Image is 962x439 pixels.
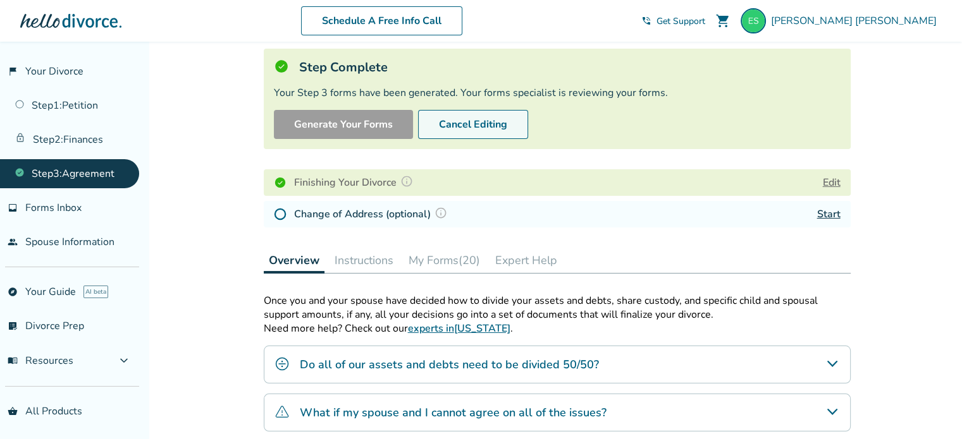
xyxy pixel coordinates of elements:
[301,6,462,35] a: Schedule A Free Info Call
[294,174,417,191] h4: Finishing Your Divorce
[657,15,705,27] span: Get Support
[400,175,413,188] img: Question Mark
[264,322,851,335] p: Need more help? Check out our .
[274,356,290,371] img: Do all of our assets and debts need to be divided 50/50?
[641,16,651,26] span: phone_in_talk
[264,248,324,274] button: Overview
[25,201,82,215] span: Forms Inbox
[741,8,766,33] img: strickpony@hotmail.com
[300,356,599,373] h4: Do all of our assets and debts need to be divided 50/50?
[823,175,841,190] button: Edit
[274,208,287,220] img: Not Started
[264,294,851,322] p: Once you and your spouse have decided how to divide your assets and debts, share custody, and spe...
[264,394,851,431] div: What if my spouse and I cannot agree on all of the issues?
[274,404,290,419] img: What if my spouse and I cannot agree on all of the issues?
[83,286,108,298] span: AI beta
[641,15,705,27] a: phone_in_talkGet Support
[8,66,18,76] span: flag_2
[330,248,398,273] button: Instructions
[274,176,287,189] img: Completed
[299,59,388,76] h5: Step Complete
[116,353,132,368] span: expand_more
[8,237,18,247] span: people
[8,406,18,416] span: shopping_basket
[408,322,510,335] a: experts in[US_STATE]
[817,207,841,221] a: Start
[8,203,18,213] span: inbox
[899,378,962,439] iframe: Chat Widget
[300,404,607,421] h4: What if my spouse and I cannot agree on all of the issues?
[435,207,447,219] img: Question Mark
[264,346,851,383] div: Do all of our assets and debts need to be divided 50/50?
[274,110,413,139] button: Generate Your Forms
[274,86,841,100] div: Your Step 3 forms have been generated. Your forms specialist is reviewing your forms.
[8,354,73,368] span: Resources
[8,287,18,297] span: explore
[8,356,18,366] span: menu_book
[418,110,528,139] button: Cancel Editing
[771,14,942,28] span: [PERSON_NAME] [PERSON_NAME]
[8,321,18,331] span: list_alt_check
[715,13,731,28] span: shopping_cart
[490,248,562,273] button: Expert Help
[294,206,451,222] h4: Change of Address (optional)
[404,248,485,273] button: My Forms(20)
